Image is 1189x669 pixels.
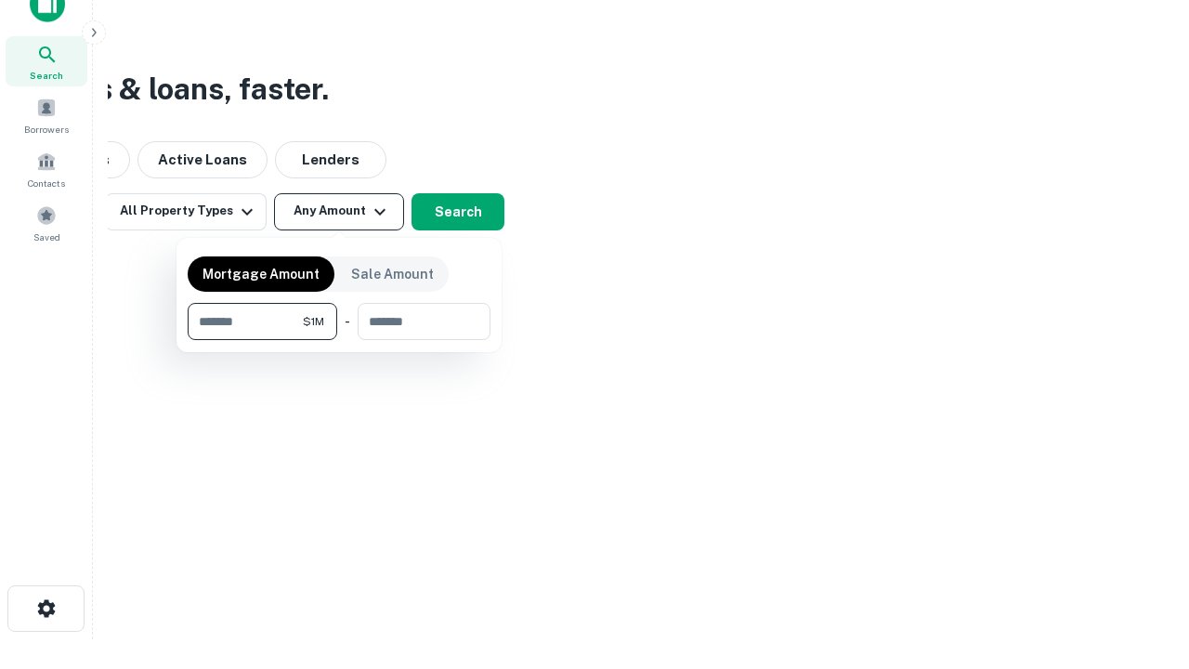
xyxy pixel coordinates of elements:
[351,264,434,284] p: Sale Amount
[303,313,324,330] span: $1M
[1096,520,1189,610] iframe: Chat Widget
[203,264,320,284] p: Mortgage Amount
[345,303,350,340] div: -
